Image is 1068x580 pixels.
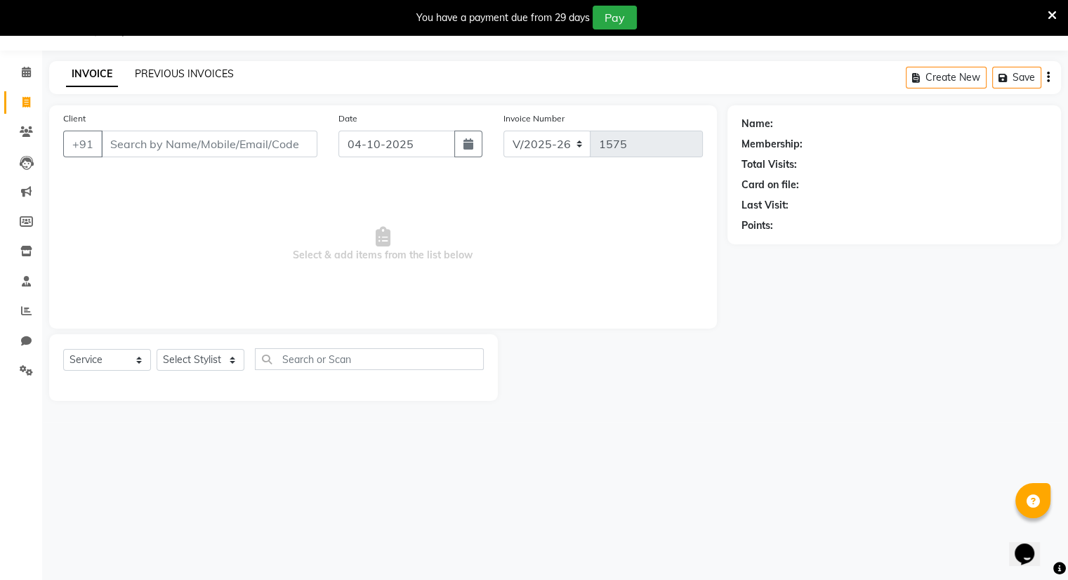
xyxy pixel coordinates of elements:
[741,117,773,131] div: Name:
[593,6,637,29] button: Pay
[63,131,103,157] button: +91
[135,67,234,80] a: PREVIOUS INVOICES
[741,178,799,192] div: Card on file:
[741,137,803,152] div: Membership:
[741,218,773,233] div: Points:
[992,67,1041,88] button: Save
[416,11,590,25] div: You have a payment due from 29 days
[741,198,789,213] div: Last Visit:
[741,157,797,172] div: Total Visits:
[906,67,987,88] button: Create New
[1009,524,1054,566] iframe: chat widget
[66,62,118,87] a: INVOICE
[255,348,484,370] input: Search or Scan
[503,112,565,125] label: Invoice Number
[63,112,86,125] label: Client
[338,112,357,125] label: Date
[101,131,317,157] input: Search by Name/Mobile/Email/Code
[63,174,703,315] span: Select & add items from the list below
